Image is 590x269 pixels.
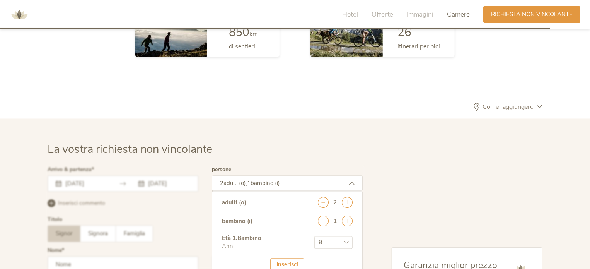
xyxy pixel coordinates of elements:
div: bambino (i) [222,218,252,226]
span: bambino (i) [251,180,280,187]
span: 26 [397,24,411,40]
span: Richiesta non vincolante [491,10,573,19]
span: 2 [220,180,223,187]
div: 1 [334,218,337,226]
span: Hotel [342,10,358,19]
div: adulti (o) [222,199,246,207]
span: Offerte [372,10,393,19]
div: Anni [222,243,261,251]
span: Camere [447,10,470,19]
span: 850 [229,24,250,40]
div: Età 1 . Bambino [222,235,261,243]
span: Immagini [407,10,433,19]
span: itinerari per bici [397,42,440,51]
label: persone [212,167,231,173]
a: AMONTI & LUNARIS Wellnessresort [8,12,31,17]
img: AMONTI & LUNARIS Wellnessresort [8,3,31,26]
span: di sentieri [229,42,256,51]
div: 2 [334,199,337,207]
span: adulti (o), [223,180,247,187]
span: 1 [247,180,251,187]
span: La vostra richiesta non vincolante [48,142,212,157]
span: km [250,30,258,38]
span: Come raggiungerci [481,104,537,110]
